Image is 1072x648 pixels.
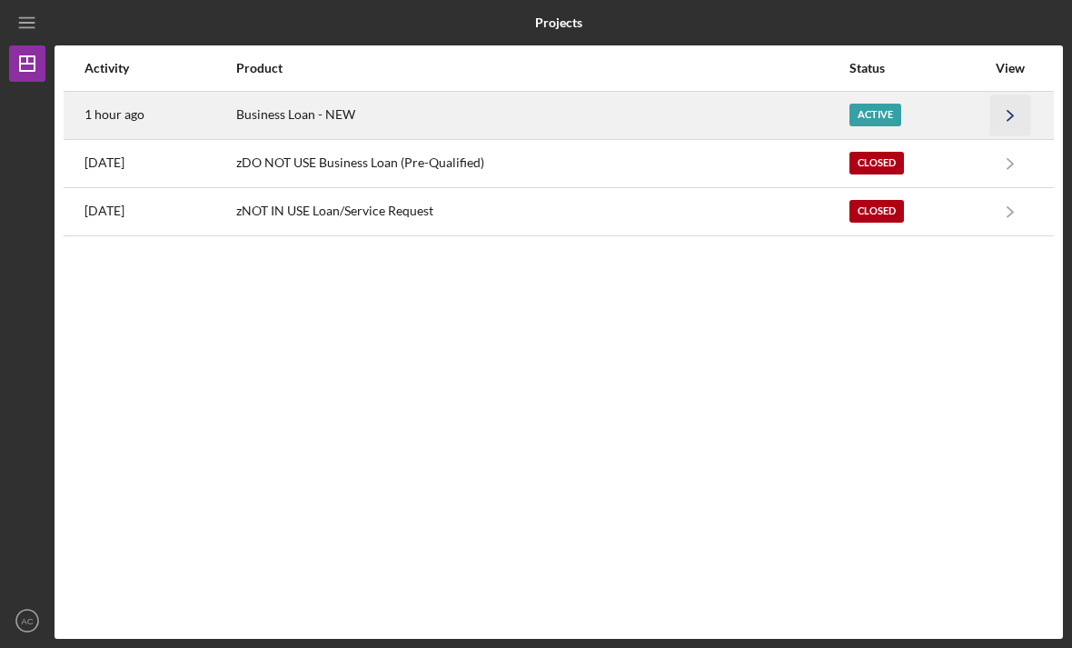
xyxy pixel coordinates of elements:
[236,189,848,234] div: zNOT IN USE Loan/Service Request
[9,603,45,639] button: AC
[849,61,986,75] div: Status
[849,200,904,223] div: Closed
[84,61,234,75] div: Activity
[84,107,144,122] time: 2025-10-15 12:31
[84,204,124,218] time: 2022-05-27 04:13
[849,152,904,174] div: Closed
[988,61,1033,75] div: View
[84,155,124,170] time: 2022-08-05 02:00
[535,15,582,30] b: Projects
[236,61,848,75] div: Product
[236,93,848,138] div: Business Loan - NEW
[236,141,848,186] div: zDO NOT USE Business Loan (Pre-Qualified)
[21,616,33,626] text: AC
[849,104,901,126] div: Active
